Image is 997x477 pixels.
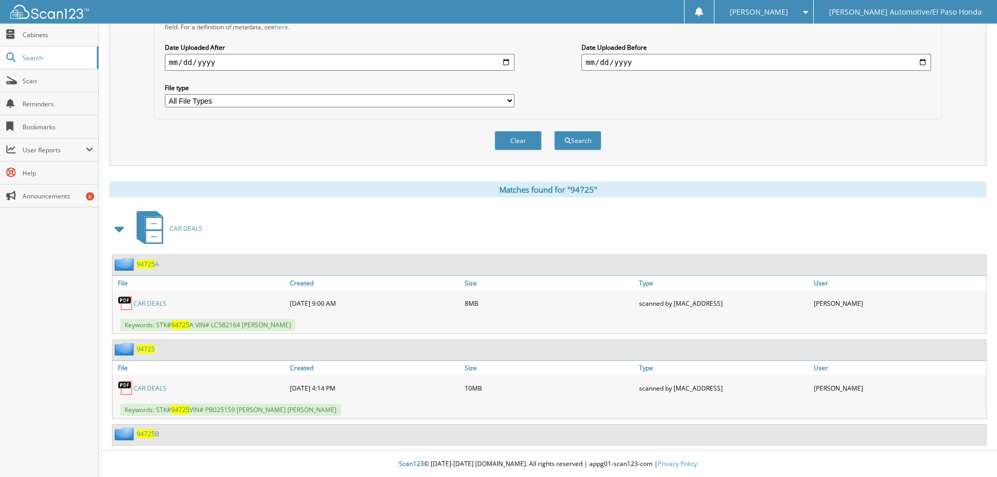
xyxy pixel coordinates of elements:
img: folder2.png [115,427,137,440]
div: [DATE] 9:00 AM [287,293,462,314]
div: scanned by [MAC_ADDRESS] [636,378,811,398]
span: Scan [23,76,93,85]
span: Keywords: STK# A VIN# LC582164 [PERSON_NAME] [120,319,295,331]
span: 94725 [137,260,155,269]
a: CAR DEALS [133,299,166,308]
input: start [165,54,514,71]
a: User [811,276,986,290]
iframe: Chat Widget [945,427,997,477]
span: [PERSON_NAME] Automotive/El Paso Honda [829,9,982,15]
a: 94725A [137,260,159,269]
span: Cabinets [23,30,93,39]
label: Date Uploaded After [165,43,514,52]
img: folder2.png [115,258,137,271]
div: scanned by [MAC_ADDRESS] [636,293,811,314]
span: Bookmarks [23,123,93,131]
span: 94725 [171,320,189,329]
span: Help [23,169,93,178]
a: 94725 [137,345,155,353]
a: Privacy Policy [658,459,697,468]
div: © [DATE]-[DATE] [DOMAIN_NAME]. All rights reserved | appg01-scan123-com | [99,451,997,477]
span: 94725 [137,429,155,438]
input: end [581,54,931,71]
a: CAR DEALS [130,208,203,249]
a: Size [462,361,637,375]
span: Announcements [23,192,93,201]
a: User [811,361,986,375]
a: File [113,276,287,290]
a: Created [287,361,462,375]
img: scan123-logo-white.svg [10,5,89,19]
label: Date Uploaded Before [581,43,931,52]
a: CAR DEALS [133,384,166,393]
div: [DATE] 4:14 PM [287,378,462,398]
span: Scan123 [399,459,424,468]
a: File [113,361,287,375]
span: User Reports [23,146,86,154]
div: [PERSON_NAME] [811,293,986,314]
div: Matches found for "94725" [109,182,987,197]
img: PDF.png [118,295,133,311]
span: CAR DEALS [170,224,203,233]
a: 94725B [137,429,159,438]
span: Reminders [23,99,93,108]
span: 94725 [171,405,189,414]
a: Type [636,276,811,290]
img: folder2.png [115,342,137,356]
div: 10MB [462,378,637,398]
a: here [275,23,288,31]
div: [PERSON_NAME] [811,378,986,398]
span: Keywords: STK# VIN# PB025159 [PERSON_NAME] [PERSON_NAME] [120,404,341,416]
span: Search [23,53,92,62]
div: 8MB [462,293,637,314]
a: Created [287,276,462,290]
button: Clear [495,131,542,150]
div: 6 [86,192,94,201]
span: [PERSON_NAME] [730,9,788,15]
img: PDF.png [118,380,133,396]
button: Search [554,131,601,150]
a: Type [636,361,811,375]
label: File type [165,83,514,92]
a: Size [462,276,637,290]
